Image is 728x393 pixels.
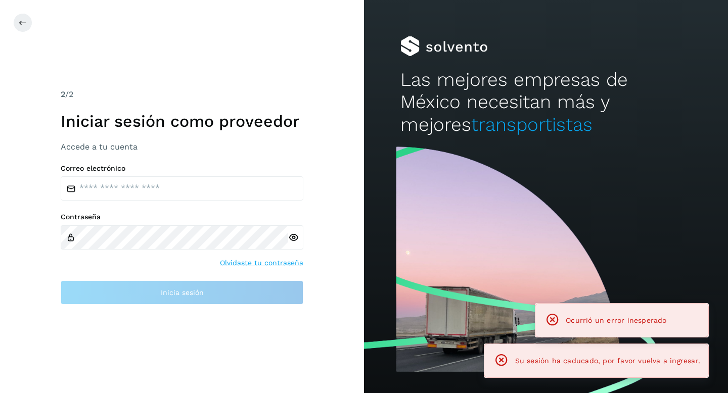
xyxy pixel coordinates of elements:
[220,258,303,268] a: Olvidaste tu contraseña
[400,69,692,136] h2: Las mejores empresas de México necesitan más y mejores
[61,164,303,173] label: Correo electrónico
[61,112,303,131] h1: Iniciar sesión como proveedor
[515,357,700,365] span: Su sesión ha caducado, por favor vuelva a ingresar.
[61,213,303,221] label: Contraseña
[61,89,65,99] span: 2
[566,316,666,324] span: Ocurrió un error inesperado
[471,114,593,135] span: transportistas
[61,142,303,152] h3: Accede a tu cuenta
[61,88,303,101] div: /2
[61,280,303,305] button: Inicia sesión
[161,289,204,296] span: Inicia sesión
